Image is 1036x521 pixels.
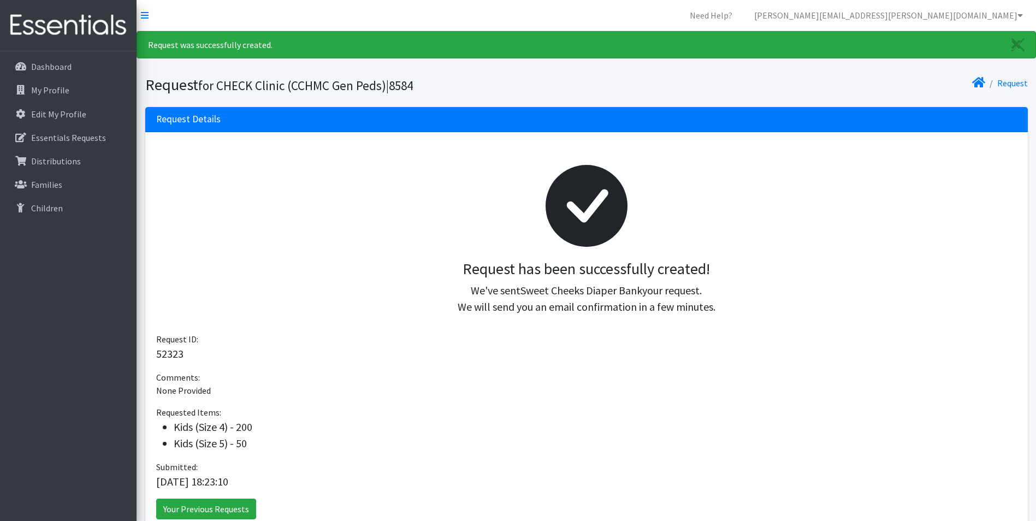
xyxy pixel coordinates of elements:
a: Distributions [4,150,132,172]
span: None Provided [156,385,211,396]
p: Edit My Profile [31,109,86,120]
span: Requested Items: [156,407,221,418]
p: Distributions [31,156,81,167]
span: Comments: [156,372,200,383]
div: Request was successfully created. [137,31,1036,58]
p: Families [31,179,62,190]
a: Need Help? [681,4,741,26]
li: Kids (Size 4) - 200 [174,419,1017,435]
h3: Request has been successfully created! [165,260,1008,279]
span: Submitted: [156,461,198,472]
a: Close [1001,32,1035,58]
a: Edit My Profile [4,103,132,125]
a: Request [997,78,1028,88]
a: Essentials Requests [4,127,132,149]
a: Dashboard [4,56,132,78]
p: 52323 [156,346,1017,362]
a: My Profile [4,79,132,101]
h3: Request Details [156,114,221,125]
a: [PERSON_NAME][EMAIL_ADDRESS][PERSON_NAME][DOMAIN_NAME] [745,4,1032,26]
p: My Profile [31,85,69,96]
li: Kids (Size 5) - 50 [174,435,1017,452]
p: Dashboard [31,61,72,72]
p: We've sent your request. We will send you an email confirmation in a few minutes. [165,282,1008,315]
p: [DATE] 18:23:10 [156,473,1017,490]
img: HumanEssentials [4,7,132,44]
span: Sweet Cheeks Diaper Bank [520,283,642,297]
a: Families [4,174,132,196]
a: Children [4,197,132,219]
a: Your Previous Requests [156,499,256,519]
small: for CHECK Clinic (CCHMC Gen Peds)|8584 [198,78,413,93]
p: Children [31,203,63,214]
span: Request ID: [156,334,198,345]
h1: Request [145,75,583,94]
p: Essentials Requests [31,132,106,143]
